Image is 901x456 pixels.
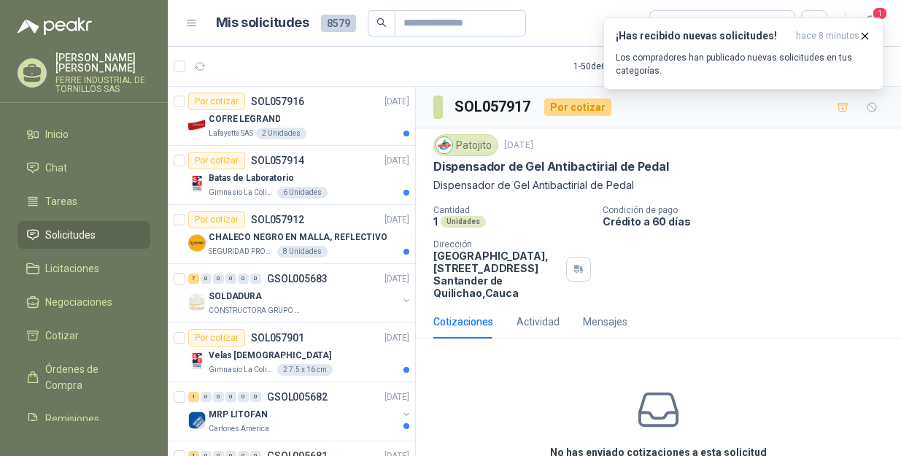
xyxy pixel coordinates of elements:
[201,274,212,284] div: 0
[384,331,409,345] p: [DATE]
[433,239,560,250] p: Dirección
[188,270,412,317] a: 7 0 0 0 0 0 GSOL005683[DATE] Company LogoSOLDADURACONSTRUCTORA GRUPO FIP
[209,408,268,422] p: MRP LITOFAN
[45,361,136,393] span: Órdenes de Compra
[384,390,409,404] p: [DATE]
[55,76,150,93] p: FERRE INDUSTRIAL DE TORNILLOS SAS
[209,171,294,185] p: Batas de Laboratorio
[188,392,199,402] div: 1
[277,246,328,258] div: 8 Unidades
[168,87,415,146] a: Por cotizarSOL057916[DATE] Company LogoCOFRE LEGRANDLafayette SAS2 Unidades
[267,274,328,284] p: GSOL005683
[18,120,150,148] a: Inicio
[433,205,591,215] p: Cantidad
[857,10,883,36] button: 1
[45,260,99,277] span: Licitaciones
[168,323,415,382] a: Por cotizarSOL057901[DATE] Company LogoVelas [DEMOGRAPHIC_DATA]Gimnasio La Colina2 7.5 x 16 cm
[209,112,280,126] p: COFRE LEGRAND
[188,234,206,252] img: Company Logo
[188,152,245,169] div: Por cotizar
[433,314,493,330] div: Cotizaciones
[796,30,859,42] span: hace 8 minutos
[433,177,883,193] p: Dispensador de Gel Antibactirial de Pedal
[277,364,333,376] div: 2 7.5 x 16 cm
[209,423,269,435] p: Cartones America
[433,215,438,228] p: 1
[455,96,533,118] h3: SOL057917
[225,392,236,402] div: 0
[238,274,249,284] div: 0
[188,116,206,134] img: Company Logo
[18,18,92,35] img: Logo peakr
[384,213,409,227] p: [DATE]
[213,274,224,284] div: 0
[213,392,224,402] div: 0
[188,211,245,228] div: Por cotizar
[251,96,304,107] p: SOL057916
[188,175,206,193] img: Company Logo
[18,154,150,182] a: Chat
[18,355,150,399] a: Órdenes de Compra
[45,294,112,310] span: Negociaciones
[188,274,199,284] div: 7
[433,134,498,156] div: Patojito
[384,154,409,168] p: [DATE]
[250,392,261,402] div: 0
[209,246,274,258] p: SEGURIDAD PROVISER LTDA
[45,411,99,427] span: Remisiones
[433,250,560,299] p: [GEOGRAPHIC_DATA], [STREET_ADDRESS] Santander de Quilichao , Cauca
[45,227,96,243] span: Solicitudes
[209,364,274,376] p: Gimnasio La Colina
[267,392,328,402] p: GSOL005682
[18,288,150,316] a: Negociaciones
[55,53,150,73] p: [PERSON_NAME] [PERSON_NAME]
[188,329,245,347] div: Por cotizar
[384,95,409,109] p: [DATE]
[436,137,452,153] img: Company Logo
[188,293,206,311] img: Company Logo
[250,274,261,284] div: 0
[603,215,895,228] p: Crédito a 60 días
[517,314,560,330] div: Actividad
[18,322,150,349] a: Cotizar
[659,15,689,31] div: Todas
[45,160,67,176] span: Chat
[45,193,77,209] span: Tareas
[168,205,415,264] a: Por cotizarSOL057912[DATE] Company LogoCHALECO NEGRO EN MALLA, REFLECTIVOSEGURIDAD PROVISER LTDA8...
[616,30,790,42] h3: ¡Has recibido nuevas solicitudes!
[201,392,212,402] div: 0
[209,128,253,139] p: Lafayette SAS
[384,272,409,286] p: [DATE]
[251,333,304,343] p: SOL057901
[209,349,331,363] p: Velas [DEMOGRAPHIC_DATA]
[216,12,309,34] h1: Mis solicitudes
[573,55,668,78] div: 1 - 50 de 6441
[18,188,150,215] a: Tareas
[251,155,304,166] p: SOL057914
[544,98,611,116] div: Por cotizar
[209,231,387,244] p: CHALECO NEGRO EN MALLA, REFLECTIVO
[18,221,150,249] a: Solicitudes
[188,352,206,370] img: Company Logo
[504,139,533,152] p: [DATE]
[616,51,871,77] p: Los compradores han publicado nuevas solicitudes en tus categorías.
[225,274,236,284] div: 0
[209,187,274,198] p: Gimnasio La Colina
[18,255,150,282] a: Licitaciones
[376,18,387,28] span: search
[251,215,304,225] p: SOL057912
[603,205,895,215] p: Condición de pago
[256,128,306,139] div: 2 Unidades
[18,405,150,433] a: Remisiones
[209,290,262,304] p: SOLDADURA
[188,411,206,429] img: Company Logo
[321,15,356,32] span: 8579
[45,328,79,344] span: Cotizar
[583,314,627,330] div: Mensajes
[188,388,412,435] a: 1 0 0 0 0 0 GSOL005682[DATE] Company LogoMRP LITOFANCartones America
[168,146,415,205] a: Por cotizarSOL057914[DATE] Company LogoBatas de LaboratorioGimnasio La Colina6 Unidades
[603,18,883,90] button: ¡Has recibido nuevas solicitudes!hace 8 minutos Los compradores han publicado nuevas solicitudes ...
[277,187,328,198] div: 6 Unidades
[433,159,669,174] p: Dispensador de Gel Antibactirial de Pedal
[188,93,245,110] div: Por cotizar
